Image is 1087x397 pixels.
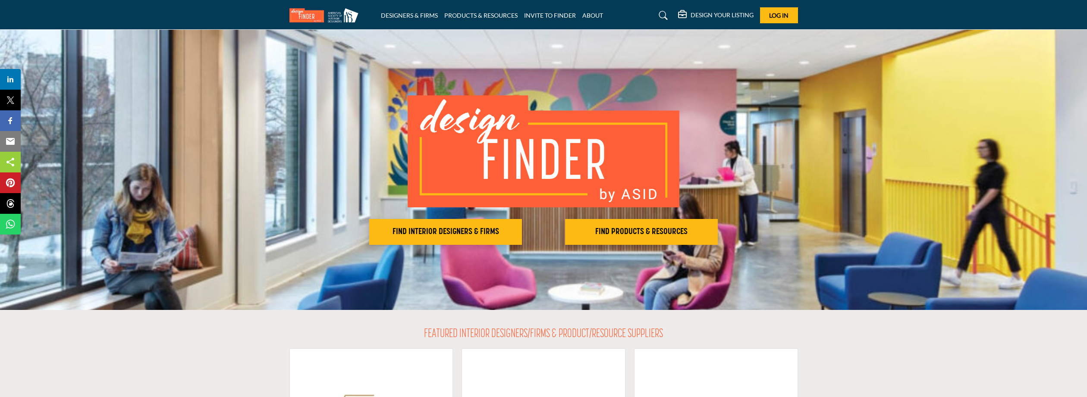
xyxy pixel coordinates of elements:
[565,219,718,245] button: FIND PRODUCTS & RESOURCES
[289,8,363,22] img: Site Logo
[568,227,715,237] h2: FIND PRODUCTS & RESOURCES
[524,12,576,19] a: INVITE TO FINDER
[691,11,754,19] h5: DESIGN YOUR LISTING
[678,10,754,21] div: DESIGN YOUR LISTING
[769,12,789,19] span: Log In
[381,12,438,19] a: DESIGNERS & FIRMS
[369,219,522,245] button: FIND INTERIOR DESIGNERS & FIRMS
[582,12,603,19] a: ABOUT
[444,12,518,19] a: PRODUCTS & RESOURCES
[424,327,663,342] h2: FEATURED INTERIOR DESIGNERS/FIRMS & PRODUCT/RESOURCE SUPPLIERS
[760,7,798,23] button: Log In
[650,9,673,22] a: Search
[372,227,519,237] h2: FIND INTERIOR DESIGNERS & FIRMS
[408,95,679,207] img: image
